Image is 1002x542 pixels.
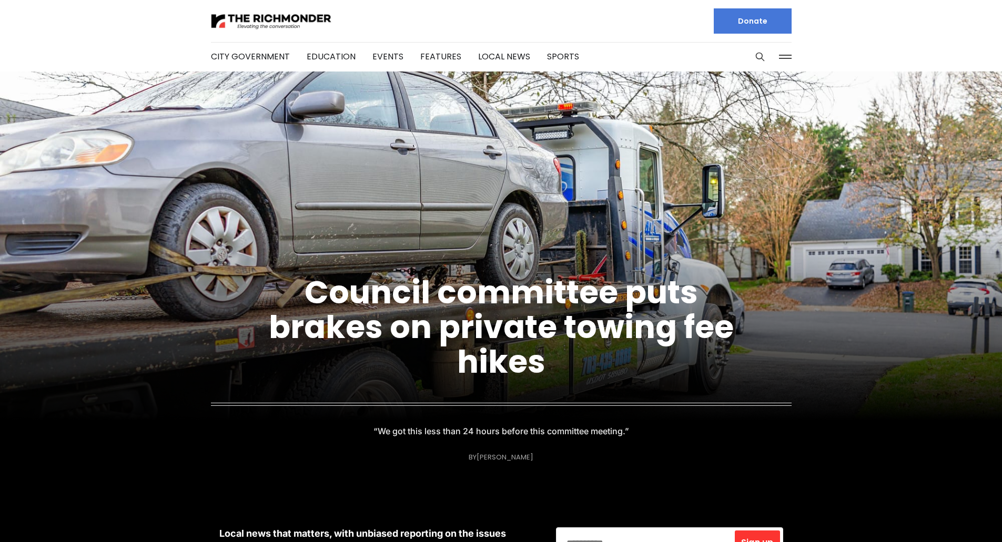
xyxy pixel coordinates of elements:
[211,50,290,63] a: City Government
[469,453,533,461] div: By
[372,50,403,63] a: Events
[269,270,734,384] a: Council committee puts brakes on private towing fee hikes
[211,12,332,30] img: The Richmonder
[714,8,792,34] a: Donate
[380,424,622,438] p: “We got this less than 24 hours before this committee meeting.”
[547,50,579,63] a: Sports
[752,49,768,65] button: Search this site
[420,50,461,63] a: Features
[477,452,533,462] a: [PERSON_NAME]
[913,490,1002,542] iframe: portal-trigger
[478,50,530,63] a: Local News
[307,50,356,63] a: Education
